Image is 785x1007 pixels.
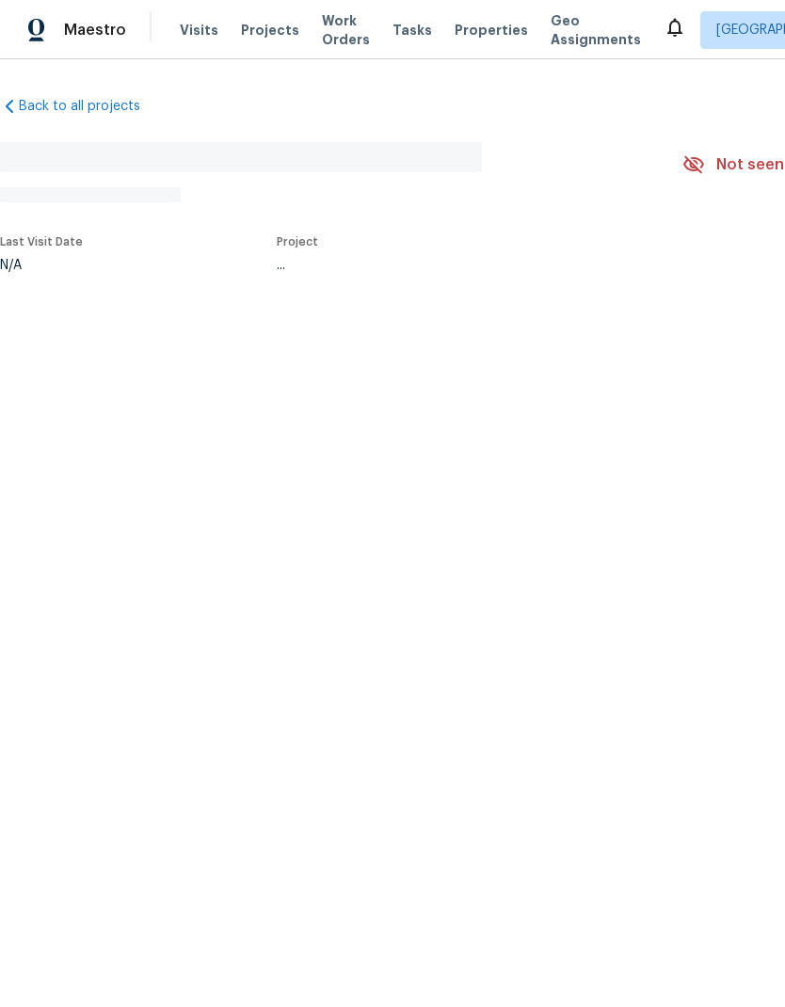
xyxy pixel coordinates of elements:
[392,24,432,37] span: Tasks
[277,236,318,248] span: Project
[551,11,641,49] span: Geo Assignments
[180,21,218,40] span: Visits
[241,21,299,40] span: Projects
[64,21,126,40] span: Maestro
[455,21,528,40] span: Properties
[277,259,638,272] div: ...
[322,11,370,49] span: Work Orders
